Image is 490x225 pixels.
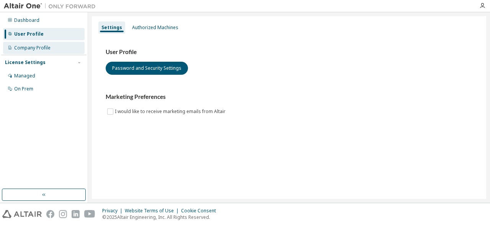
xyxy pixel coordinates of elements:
[14,73,35,79] div: Managed
[84,210,95,218] img: youtube.svg
[181,208,220,214] div: Cookie Consent
[46,210,54,218] img: facebook.svg
[102,214,220,220] p: © 2025 Altair Engineering, Inc. All Rights Reserved.
[106,62,188,75] button: Password and Security Settings
[106,93,472,101] h3: Marketing Preferences
[14,31,44,37] div: User Profile
[115,107,227,116] label: I would like to receive marketing emails from Altair
[59,210,67,218] img: instagram.svg
[2,210,42,218] img: altair_logo.svg
[132,25,178,31] div: Authorized Machines
[102,208,125,214] div: Privacy
[101,25,122,31] div: Settings
[106,48,472,56] h3: User Profile
[72,210,80,218] img: linkedin.svg
[14,86,33,92] div: On Prem
[4,2,100,10] img: Altair One
[14,45,51,51] div: Company Profile
[125,208,181,214] div: Website Terms of Use
[14,17,39,23] div: Dashboard
[5,59,46,66] div: License Settings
